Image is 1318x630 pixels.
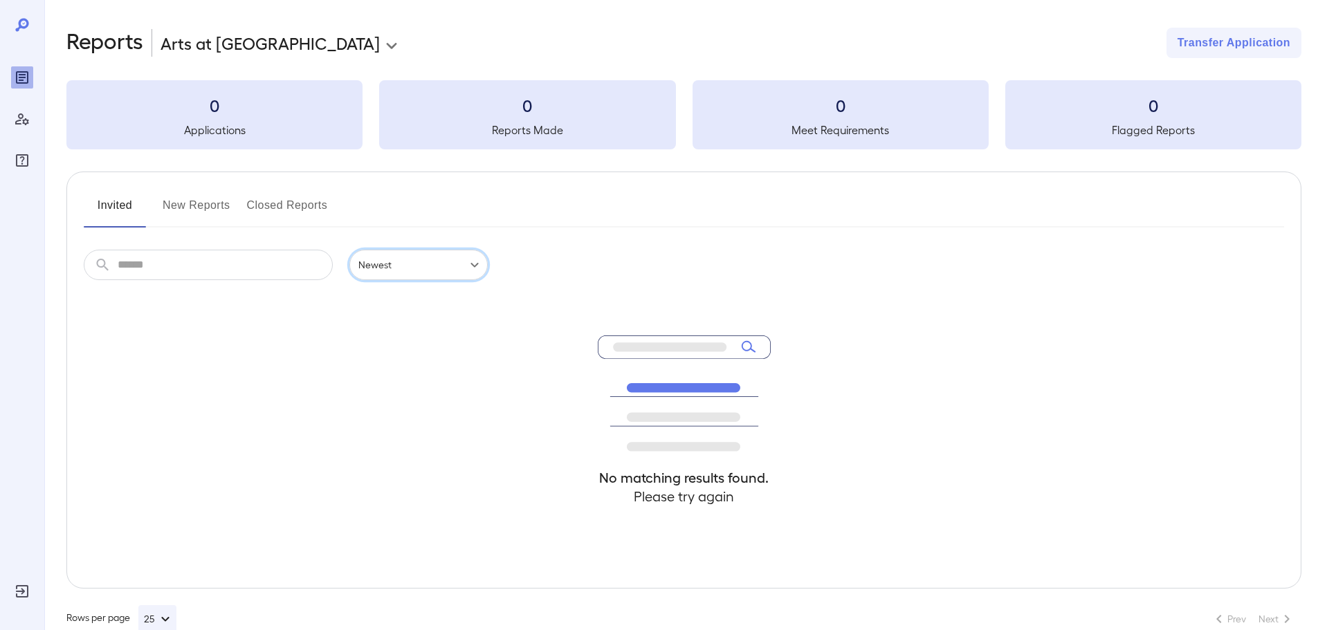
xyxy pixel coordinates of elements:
[379,122,675,138] h5: Reports Made
[349,250,488,280] div: Newest
[66,80,1301,149] summary: 0Applications0Reports Made0Meet Requirements0Flagged Reports
[11,149,33,172] div: FAQ
[11,108,33,130] div: Manage Users
[1005,94,1301,116] h3: 0
[66,94,363,116] h3: 0
[161,32,380,54] p: Arts at [GEOGRAPHIC_DATA]
[1166,28,1301,58] button: Transfer Application
[84,194,146,228] button: Invited
[11,580,33,602] div: Log Out
[163,194,230,228] button: New Reports
[379,94,675,116] h3: 0
[66,28,143,58] h2: Reports
[598,487,771,506] h4: Please try again
[693,122,989,138] h5: Meet Requirements
[247,194,328,228] button: Closed Reports
[66,122,363,138] h5: Applications
[11,66,33,89] div: Reports
[1005,122,1301,138] h5: Flagged Reports
[693,94,989,116] h3: 0
[598,468,771,487] h4: No matching results found.
[1205,608,1301,630] nav: pagination navigation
